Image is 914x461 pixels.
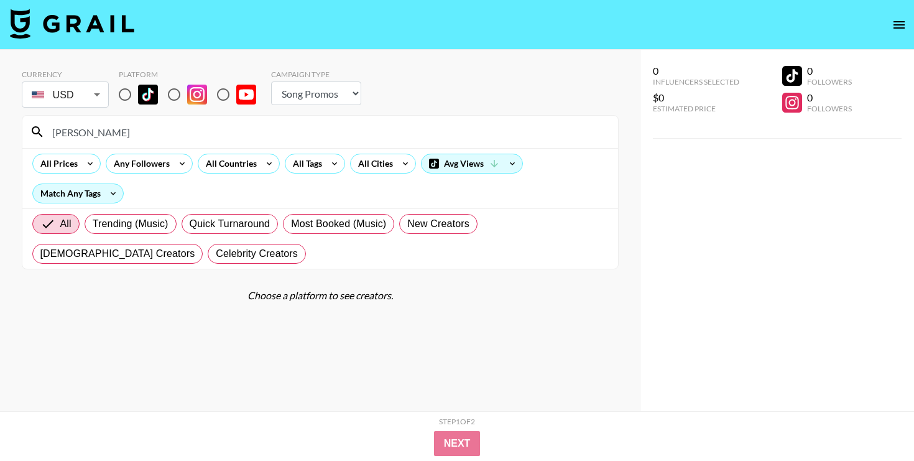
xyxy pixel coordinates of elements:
div: Choose a platform to see creators. [22,289,619,302]
input: Search by User Name [45,122,611,142]
button: open drawer [887,12,912,37]
div: Campaign Type [271,70,361,79]
img: YouTube [236,85,256,105]
span: New Creators [407,217,469,231]
button: Next [434,431,481,456]
div: All Countries [198,154,259,173]
div: Followers [807,77,852,86]
div: All Tags [285,154,325,173]
span: Most Booked (Music) [291,217,386,231]
div: Step 1 of 2 [439,417,475,426]
div: 0 [807,65,852,77]
div: 0 [807,91,852,104]
span: Quick Turnaround [190,217,270,231]
div: $0 [653,91,739,104]
div: Influencers Selected [653,77,739,86]
div: All Prices [33,154,80,173]
div: Platform [119,70,266,79]
div: Estimated Price [653,104,739,113]
div: Any Followers [106,154,172,173]
div: Followers [807,104,852,113]
img: Instagram [187,85,207,105]
span: All [60,217,72,231]
span: [DEMOGRAPHIC_DATA] Creators [40,246,195,261]
div: Match Any Tags [33,184,123,203]
div: USD [24,84,106,106]
img: TikTok [138,85,158,105]
div: All Cities [351,154,395,173]
span: Celebrity Creators [216,246,298,261]
span: Trending (Music) [93,217,168,231]
div: 0 [653,65,739,77]
div: Currency [22,70,109,79]
div: Avg Views [422,154,522,173]
img: Grail Talent [10,9,134,39]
